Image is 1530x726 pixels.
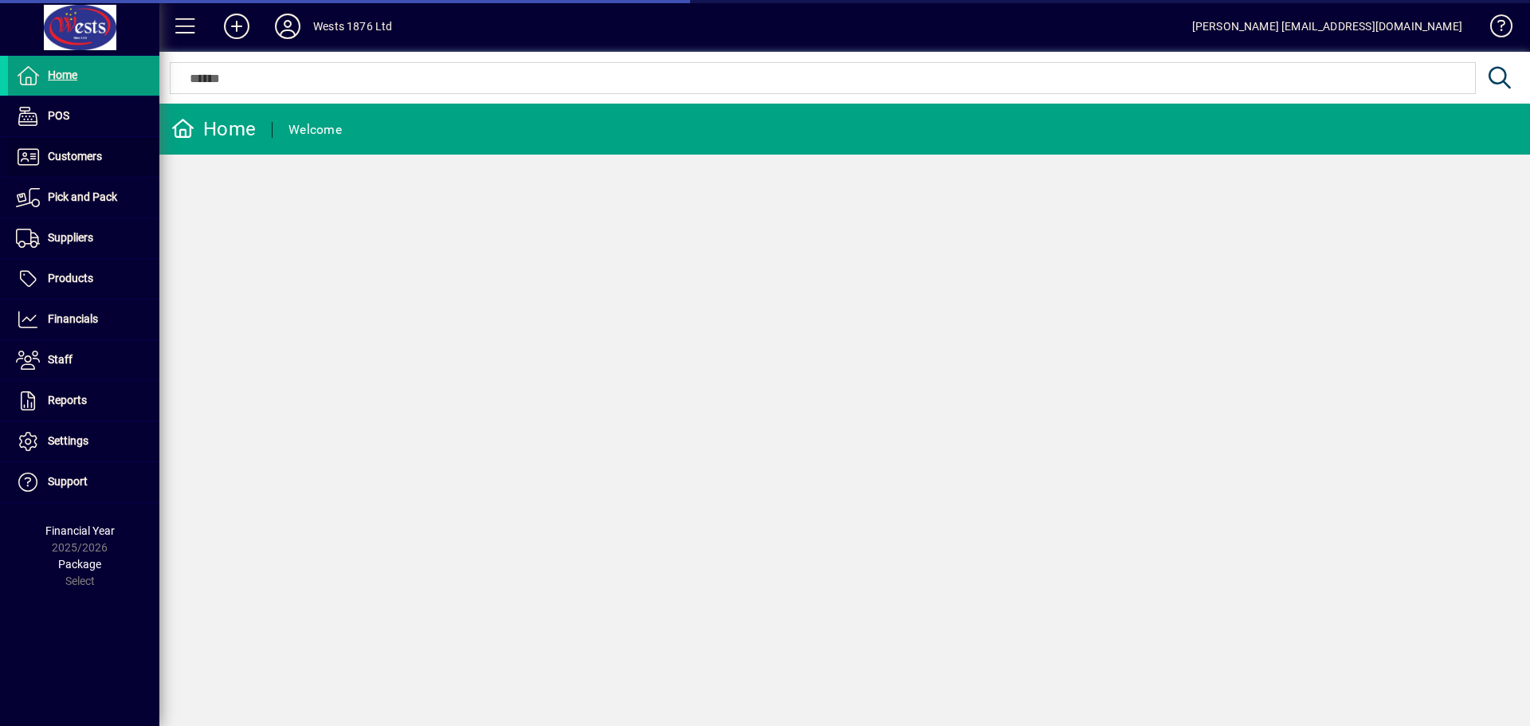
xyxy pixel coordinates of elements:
[288,117,342,143] div: Welcome
[48,434,88,447] span: Settings
[8,422,159,461] a: Settings
[48,394,87,406] span: Reports
[8,300,159,339] a: Financials
[1192,14,1462,39] div: [PERSON_NAME] [EMAIL_ADDRESS][DOMAIN_NAME]
[48,190,117,203] span: Pick and Pack
[262,12,313,41] button: Profile
[8,178,159,218] a: Pick and Pack
[8,340,159,380] a: Staff
[8,96,159,136] a: POS
[48,353,73,366] span: Staff
[8,259,159,299] a: Products
[48,109,69,122] span: POS
[48,231,93,244] span: Suppliers
[48,150,102,163] span: Customers
[8,462,159,502] a: Support
[48,475,88,488] span: Support
[48,272,93,285] span: Products
[1478,3,1510,55] a: Knowledge Base
[8,218,159,258] a: Suppliers
[58,558,101,571] span: Package
[171,116,256,142] div: Home
[8,381,159,421] a: Reports
[45,524,115,537] span: Financial Year
[313,14,392,39] div: Wests 1876 Ltd
[48,312,98,325] span: Financials
[211,12,262,41] button: Add
[8,137,159,177] a: Customers
[48,69,77,81] span: Home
